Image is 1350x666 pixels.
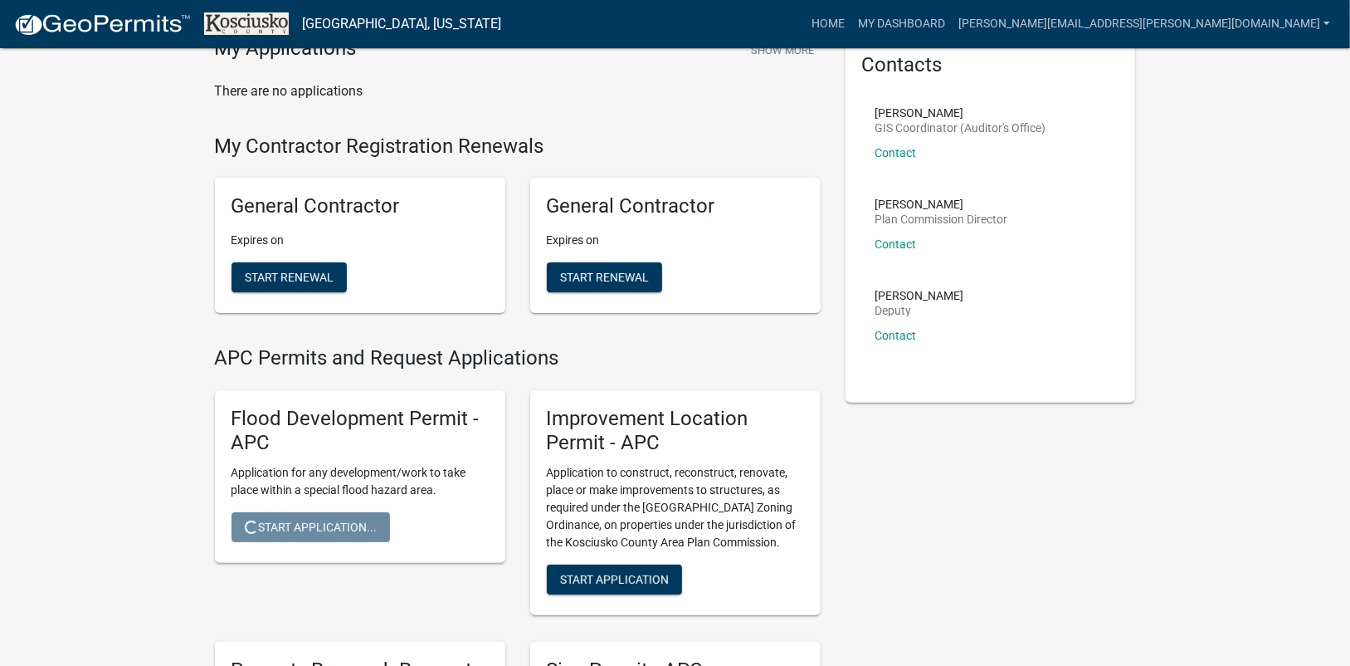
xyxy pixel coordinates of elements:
a: [PERSON_NAME][EMAIL_ADDRESS][PERSON_NAME][DOMAIN_NAME] [952,8,1337,40]
button: Start Renewal [231,262,347,292]
h5: General Contractor [231,194,489,218]
h5: Improvement Location Permit - APC [547,407,804,455]
wm-registration-list-section: My Contractor Registration Renewals [215,135,821,327]
h5: Contacts [862,53,1119,77]
img: Kosciusko County, Indiana [204,12,289,35]
p: [PERSON_NAME] [875,290,964,301]
p: Expires on [547,232,804,249]
span: Start Renewal [560,271,649,284]
p: Plan Commission Director [875,213,1008,225]
a: Contact [875,329,917,342]
a: My Dashboard [851,8,952,40]
p: Application to construct, reconstruct, renovate, place or make improvements to structures, as req... [547,464,804,551]
h5: General Contractor [547,194,804,218]
p: [PERSON_NAME] [875,107,1046,119]
p: GIS Coordinator (Auditor's Office) [875,122,1046,134]
button: Start Renewal [547,262,662,292]
h5: Flood Development Permit - APC [231,407,489,455]
span: Start Application [560,573,669,586]
a: Contact [875,238,917,251]
h4: APC Permits and Request Applications [215,346,821,370]
p: Expires on [231,232,489,249]
span: Start Application... [245,521,377,534]
h4: My Applications [215,37,357,61]
a: [GEOGRAPHIC_DATA], [US_STATE] [302,10,501,38]
button: Start Application... [231,512,390,542]
a: Home [805,8,851,40]
button: Show More [744,37,821,64]
p: [PERSON_NAME] [875,198,1008,210]
p: There are no applications [215,81,821,101]
span: Start Renewal [245,271,334,284]
p: Application for any development/work to take place within a special flood hazard area. [231,464,489,499]
a: Contact [875,146,917,159]
p: Deputy [875,305,964,316]
h4: My Contractor Registration Renewals [215,135,821,159]
button: Start Application [547,565,682,595]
